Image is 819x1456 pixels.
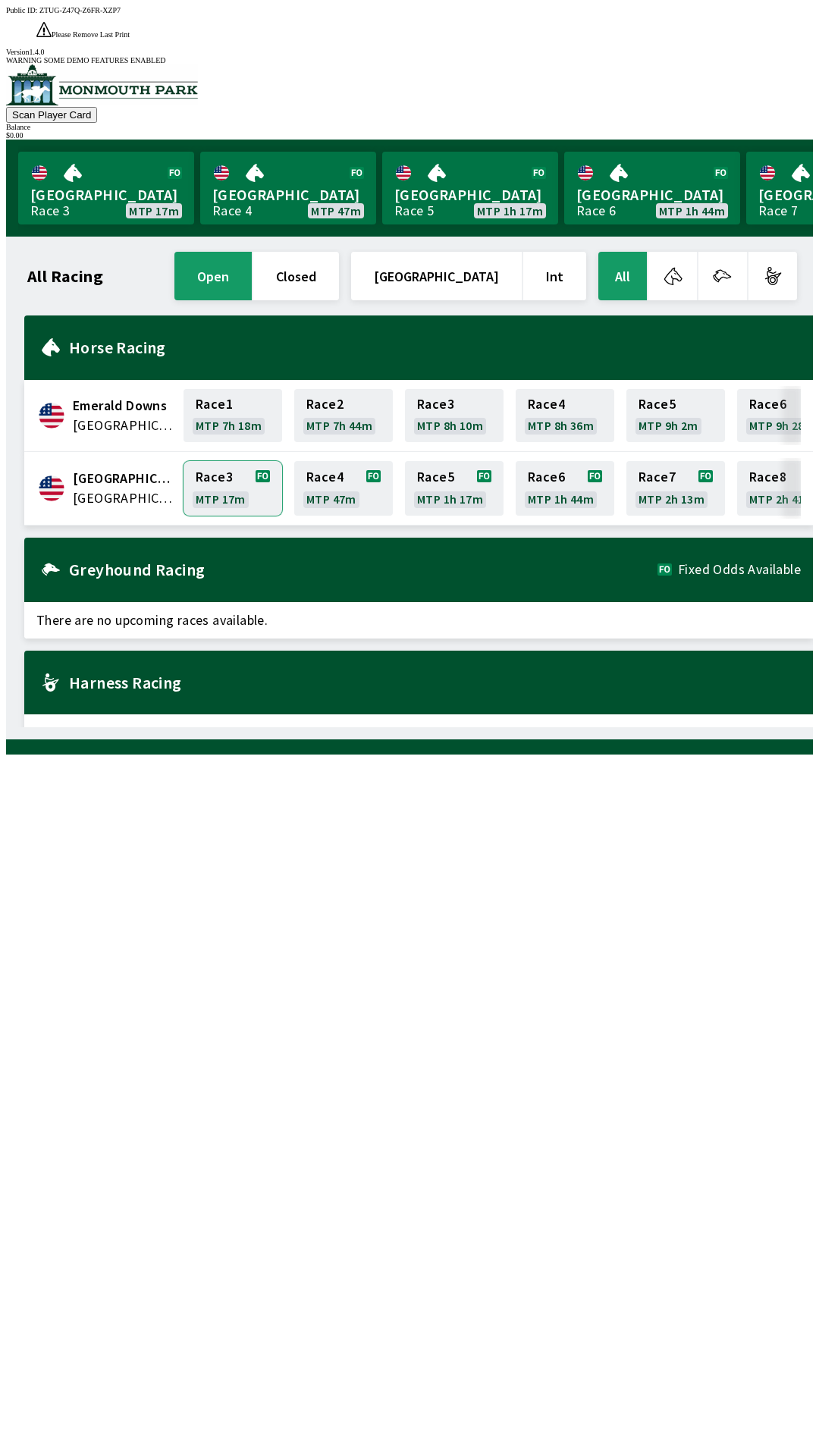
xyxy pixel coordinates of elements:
span: Race 8 [749,471,786,483]
span: MTP 1h 17m [417,493,483,505]
span: There are no upcoming races available. [24,714,813,751]
a: [GEOGRAPHIC_DATA]Race 3MTP 17m [18,152,194,224]
span: MTP 2h 13m [639,493,704,505]
button: open [174,252,252,300]
div: Public ID: [6,6,813,14]
span: MTP 47m [311,205,361,217]
span: MTP 9h 2m [639,419,698,431]
a: Race5MTP 1h 17m [405,461,504,516]
div: Balance [6,123,813,131]
a: Race4MTP 47m [294,461,393,516]
span: ZTUG-Z47Q-Z6FR-XZP7 [39,6,121,14]
span: Race 7 [639,471,676,483]
span: [GEOGRAPHIC_DATA] [212,185,364,205]
div: Race 4 [212,205,252,217]
span: There are no upcoming races available. [24,602,813,639]
a: Race3MTP 17m [184,461,282,516]
button: Int [523,252,586,300]
span: MTP 9h 28m [749,419,815,431]
button: closed [253,252,339,300]
span: MTP 47m [306,493,356,505]
a: Race6MTP 1h 44m [516,461,614,516]
span: MTP 7h 44m [306,419,372,431]
span: MTP 1h 17m [477,205,543,217]
button: Scan Player Card [6,107,97,123]
span: Race 5 [417,471,454,483]
div: Version 1.4.0 [6,48,813,56]
span: Race 4 [528,398,565,410]
span: MTP 8h 36m [528,419,594,431]
span: Emerald Downs [73,396,174,416]
span: Monmouth Park [73,469,174,488]
span: MTP 1h 44m [659,205,725,217]
a: [GEOGRAPHIC_DATA]Race 5MTP 1h 17m [382,152,558,224]
a: Race1MTP 7h 18m [184,389,282,442]
span: United States [73,416,174,435]
div: Race 6 [576,205,616,217]
h2: Greyhound Racing [69,563,657,576]
div: Race 7 [758,205,798,217]
div: $ 0.00 [6,131,813,140]
div: Race 3 [30,205,70,217]
a: [GEOGRAPHIC_DATA]Race 6MTP 1h 44m [564,152,740,224]
span: MTP 7h 18m [196,419,262,431]
div: Race 5 [394,205,434,217]
a: Race4MTP 8h 36m [516,389,614,442]
span: Race 4 [306,471,344,483]
span: United States [73,488,174,508]
span: Race 6 [749,398,786,410]
a: Race5MTP 9h 2m [626,389,725,442]
span: [GEOGRAPHIC_DATA] [394,185,546,205]
a: [GEOGRAPHIC_DATA]Race 4MTP 47m [200,152,376,224]
div: WARNING SOME DEMO FEATURES ENABLED [6,56,813,64]
img: venue logo [6,64,198,105]
span: [GEOGRAPHIC_DATA] [30,185,182,205]
span: Race 3 [417,398,454,410]
span: [GEOGRAPHIC_DATA] [576,185,728,205]
h2: Horse Racing [69,341,801,353]
span: Race 5 [639,398,676,410]
button: All [598,252,647,300]
span: Race 2 [306,398,344,410]
span: MTP 1h 44m [528,493,594,505]
span: Please Remove Last Print [52,30,130,39]
span: Fixed Odds Available [678,563,801,576]
a: Race3MTP 8h 10m [405,389,504,442]
a: Race2MTP 7h 44m [294,389,393,442]
a: Race7MTP 2h 13m [626,461,725,516]
h1: All Racing [27,270,103,282]
span: MTP 8h 10m [417,419,483,431]
span: Race 1 [196,398,233,410]
span: MTP 2h 41m [749,493,815,505]
button: [GEOGRAPHIC_DATA] [351,252,522,300]
span: Race 6 [528,471,565,483]
span: MTP 17m [129,205,179,217]
h2: Harness Racing [69,676,801,689]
